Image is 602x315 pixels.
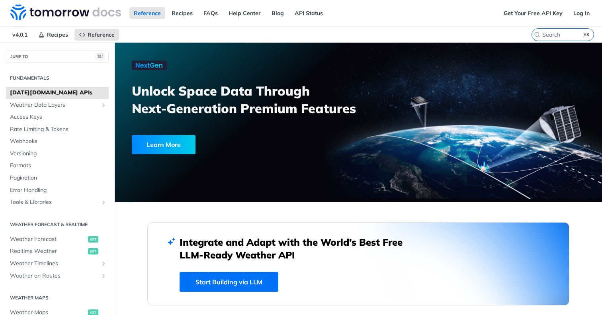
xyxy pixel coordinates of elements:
span: Rate Limiting & Tokens [10,125,107,133]
a: Weather on RoutesShow subpages for Weather on Routes [6,270,109,282]
span: Pagination [10,174,107,182]
button: Show subpages for Weather on Routes [100,273,107,279]
button: Show subpages for Weather Data Layers [100,102,107,108]
a: Error Handling [6,184,109,196]
a: Pagination [6,172,109,184]
span: Weather Forecast [10,235,86,243]
a: Weather Forecastget [6,233,109,245]
h2: Fundamentals [6,74,109,82]
span: Versioning [10,150,107,158]
h3: Unlock Space Data Through Next-Generation Premium Features [132,82,367,117]
a: Access Keys [6,111,109,123]
a: Recipes [167,7,197,19]
kbd: ⌘K [582,31,592,39]
a: Learn More [132,135,320,154]
h2: Integrate and Adapt with the World’s Best Free LLM-Ready Weather API [180,236,414,261]
a: Help Center [224,7,265,19]
div: Learn More [132,135,195,154]
a: Versioning [6,148,109,160]
a: API Status [290,7,327,19]
span: Weather Timelines [10,260,98,268]
span: Reference [88,31,115,38]
a: Webhooks [6,135,109,147]
a: [DATE][DOMAIN_NAME] APIs [6,87,109,99]
span: Webhooks [10,137,107,145]
button: JUMP TO⌘/ [6,51,109,63]
a: Rate Limiting & Tokens [6,123,109,135]
span: Weather Data Layers [10,101,98,109]
a: Recipes [34,29,72,41]
span: [DATE][DOMAIN_NAME] APIs [10,89,107,97]
svg: Search [534,31,540,38]
img: NextGen [132,61,167,70]
a: Realtime Weatherget [6,245,109,257]
span: ⌘/ [96,53,104,60]
a: Tools & LibrariesShow subpages for Tools & Libraries [6,196,109,208]
a: Log In [569,7,594,19]
span: Realtime Weather [10,247,86,255]
a: Weather TimelinesShow subpages for Weather Timelines [6,258,109,270]
span: Weather on Routes [10,272,98,280]
button: Show subpages for Weather Timelines [100,260,107,267]
a: Weather Data LayersShow subpages for Weather Data Layers [6,99,109,111]
a: Reference [129,7,165,19]
img: Tomorrow.io Weather API Docs [10,4,121,20]
span: Formats [10,162,107,170]
a: Start Building via LLM [180,272,278,292]
h2: Weather Maps [6,294,109,301]
span: Error Handling [10,186,107,194]
h2: Weather Forecast & realtime [6,221,109,228]
span: Tools & Libraries [10,198,98,206]
button: Show subpages for Tools & Libraries [100,199,107,205]
a: Get Your Free API Key [499,7,567,19]
span: get [88,248,98,254]
span: Recipes [47,31,68,38]
a: Blog [267,7,288,19]
a: Formats [6,160,109,172]
a: FAQs [199,7,222,19]
a: Reference [74,29,119,41]
span: get [88,236,98,243]
span: Access Keys [10,113,107,121]
span: v4.0.1 [8,29,32,41]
